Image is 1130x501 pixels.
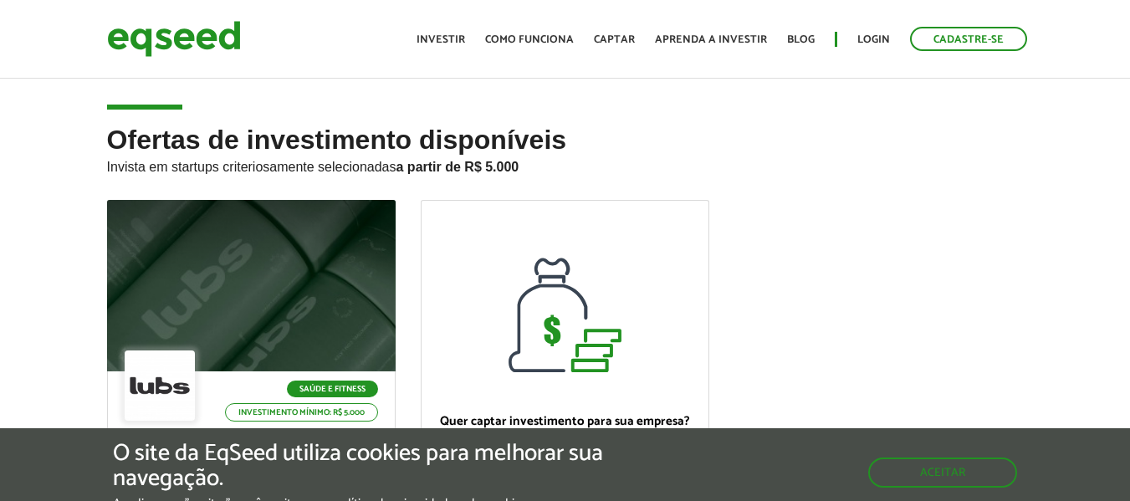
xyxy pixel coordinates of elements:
img: EqSeed [107,17,241,61]
h2: Ofertas de investimento disponíveis [107,125,1024,200]
strong: a partir de R$ 5.000 [396,160,519,174]
button: Aceitar [868,458,1017,488]
a: Investir [417,34,465,45]
h5: O site da EqSeed utiliza cookies para melhorar sua navegação. [113,441,655,493]
p: Invista em startups criteriosamente selecionadas [107,155,1024,175]
a: Blog [787,34,815,45]
p: Investimento mínimo: R$ 5.000 [225,403,378,422]
p: Quer captar investimento para sua empresa? [438,414,692,429]
a: Como funciona [485,34,574,45]
a: Login [857,34,890,45]
a: Captar [594,34,635,45]
a: Cadastre-se [910,27,1027,51]
p: Saúde e Fitness [287,381,378,397]
a: Aprenda a investir [655,34,767,45]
